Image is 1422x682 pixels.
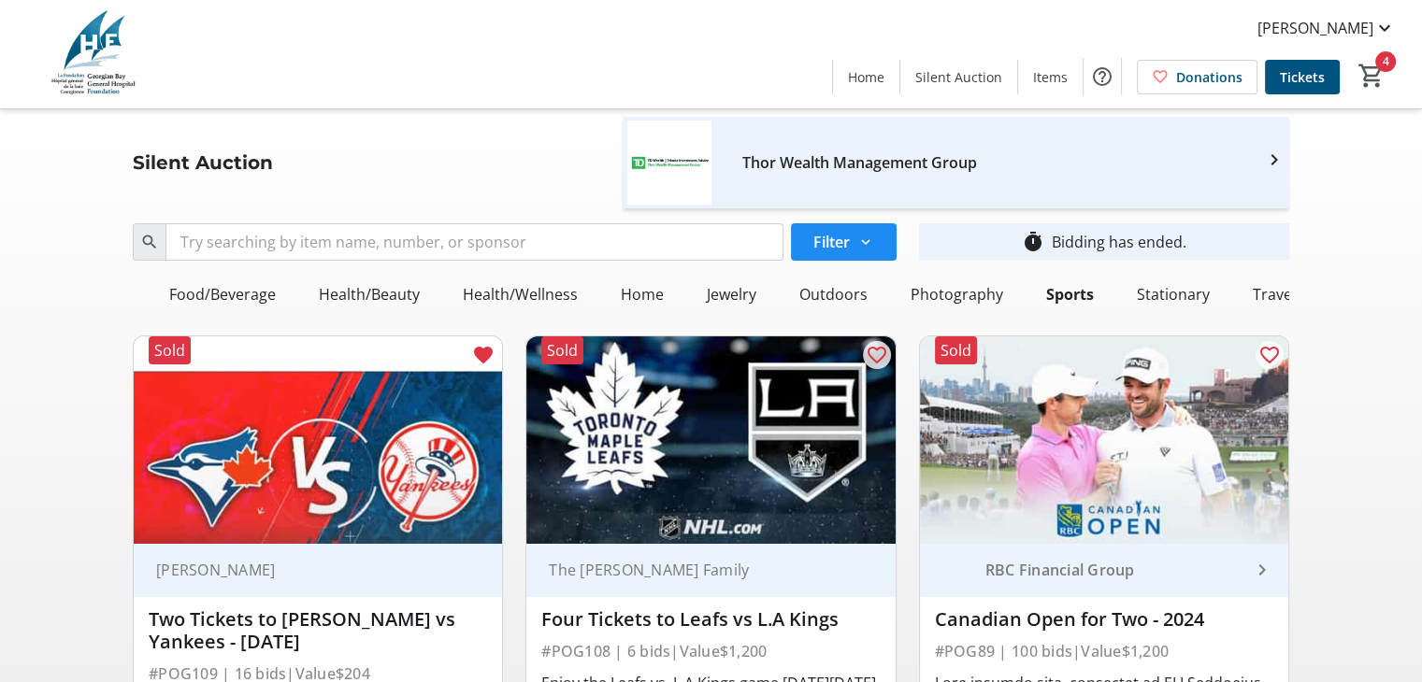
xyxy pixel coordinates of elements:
[1084,58,1121,95] button: Help
[791,223,897,261] button: Filter
[122,148,284,178] div: Silent Auction
[541,561,857,579] div: The [PERSON_NAME] Family
[1280,67,1325,87] span: Tickets
[162,276,283,313] div: Food/Beverage
[978,561,1251,579] div: RBC Financial Group
[935,548,978,591] img: RBC Financial Group
[866,344,888,366] mat-icon: favorite_outline
[903,276,1011,313] div: Photography
[627,121,711,205] img: Thor Wealth Management Group's logo
[612,121,1300,205] a: Thor Wealth Management Group's logoThor Wealth Management Group
[1257,17,1373,39] span: [PERSON_NAME]
[1245,276,1303,313] div: Travel
[920,544,1288,597] a: RBC Financial GroupRBC Financial Group
[472,344,495,366] mat-icon: favorite
[1265,60,1340,94] a: Tickets
[833,60,899,94] a: Home
[1039,276,1101,313] div: Sports
[1176,67,1242,87] span: Donations
[935,608,1273,631] div: Canadian Open for Two - 2024
[149,336,191,364] div: Sold
[848,67,884,87] span: Home
[311,276,427,313] div: Health/Beauty
[1129,276,1217,313] div: Stationary
[526,336,895,544] img: Four Tickets to Leafs vs L.A Kings
[1052,231,1186,253] div: Bidding has ended.
[1242,13,1411,43] button: [PERSON_NAME]
[935,336,977,364] div: Sold
[11,7,178,101] img: Georgian Bay General Hospital Foundation's Logo
[1018,60,1083,94] a: Items
[149,608,487,653] div: Two Tickets to [PERSON_NAME] vs Yankees - [DATE]
[1022,231,1044,253] mat-icon: timer_outline
[741,148,1232,178] div: Thor Wealth Management Group
[699,276,764,313] div: Jewelry
[900,60,1017,94] a: Silent Auction
[813,231,850,253] span: Filter
[1137,60,1257,94] a: Donations
[541,336,583,364] div: Sold
[915,67,1002,87] span: Silent Auction
[165,223,783,261] input: Try searching by item name, number, or sponsor
[1258,344,1281,366] mat-icon: favorite_outline
[920,336,1288,544] img: Canadian Open for Two - 2024
[149,561,465,579] div: [PERSON_NAME]
[1033,67,1068,87] span: Items
[613,276,671,313] div: Home
[541,638,880,664] div: #POG108 | 6 bids | Value $1,200
[1355,59,1388,92] button: Cart
[792,276,875,313] div: Outdoors
[541,608,880,631] div: Four Tickets to Leafs vs L.A Kings
[455,276,585,313] div: Health/Wellness
[935,638,1273,664] div: #POG89 | 100 bids | Value $1,200
[1251,559,1273,581] mat-icon: keyboard_arrow_right
[134,336,502,544] img: Two Tickets to Jays vs Yankees - September 27, 2023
